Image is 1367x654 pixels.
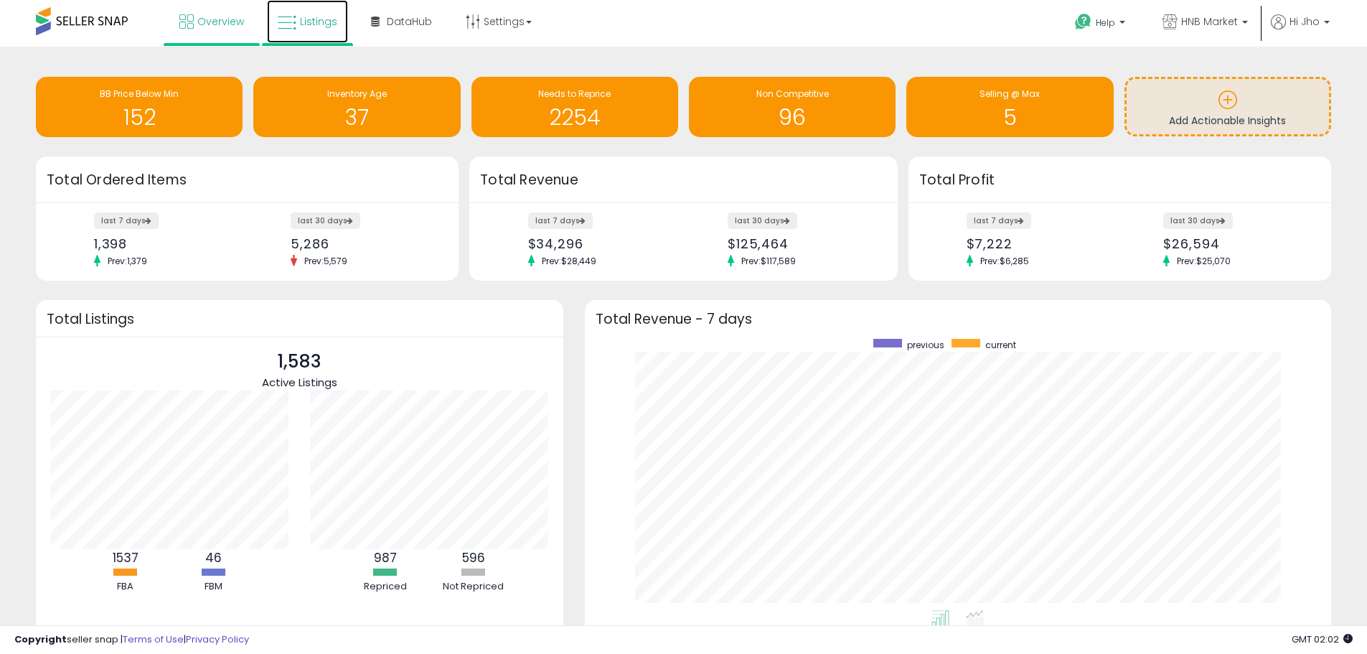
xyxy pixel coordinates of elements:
[1074,13,1092,31] i: Get Help
[967,212,1031,229] label: last 7 days
[100,255,154,267] span: Prev: 1,379
[535,255,603,267] span: Prev: $28,449
[291,212,360,229] label: last 30 days
[262,375,337,390] span: Active Listings
[1096,17,1115,29] span: Help
[205,549,222,566] b: 46
[36,77,243,137] a: BB Price Below Min 152
[1181,14,1238,29] span: HNB Market
[374,549,397,566] b: 987
[100,88,179,100] span: BB Price Below Min
[431,580,517,594] div: Not Repriced
[1290,14,1320,29] span: Hi Jho
[327,88,387,100] span: Inventory Age
[300,14,337,29] span: Listings
[1271,14,1330,47] a: Hi Jho
[342,580,428,594] div: Repriced
[1063,2,1140,47] a: Help
[83,580,169,594] div: FBA
[1127,79,1329,134] a: Add Actionable Insights
[980,88,1040,100] span: Selling @ Max
[1163,212,1233,229] label: last 30 days
[171,580,257,594] div: FBM
[94,236,237,251] div: 1,398
[967,236,1109,251] div: $7,222
[1169,113,1286,128] span: Add Actionable Insights
[262,348,337,375] p: 1,583
[479,106,671,129] h1: 2254
[462,549,485,566] b: 596
[1170,255,1238,267] span: Prev: $25,070
[123,632,184,646] a: Terms of Use
[197,14,244,29] span: Overview
[1163,236,1306,251] div: $26,594
[696,106,888,129] h1: 96
[14,633,249,647] div: seller snap | |
[47,170,448,190] h3: Total Ordered Items
[113,549,138,566] b: 1537
[734,255,803,267] span: Prev: $117,589
[973,255,1036,267] span: Prev: $6,285
[471,77,678,137] a: Needs to Reprice 2254
[756,88,829,100] span: Non Competitive
[253,77,460,137] a: Inventory Age 37
[689,77,896,137] a: Non Competitive 96
[14,632,67,646] strong: Copyright
[43,106,235,129] h1: 152
[186,632,249,646] a: Privacy Policy
[260,106,453,129] h1: 37
[728,236,873,251] div: $125,464
[297,255,354,267] span: Prev: 5,579
[528,236,673,251] div: $34,296
[913,106,1106,129] h1: 5
[47,314,553,324] h3: Total Listings
[480,170,887,190] h3: Total Revenue
[1292,632,1353,646] span: 2025-10-11 02:02 GMT
[528,212,593,229] label: last 7 days
[538,88,611,100] span: Needs to Reprice
[596,314,1320,324] h3: Total Revenue - 7 days
[906,77,1113,137] a: Selling @ Max 5
[728,212,797,229] label: last 30 days
[291,236,433,251] div: 5,286
[919,170,1320,190] h3: Total Profit
[907,339,944,351] span: previous
[985,339,1016,351] span: current
[94,212,159,229] label: last 7 days
[387,14,432,29] span: DataHub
